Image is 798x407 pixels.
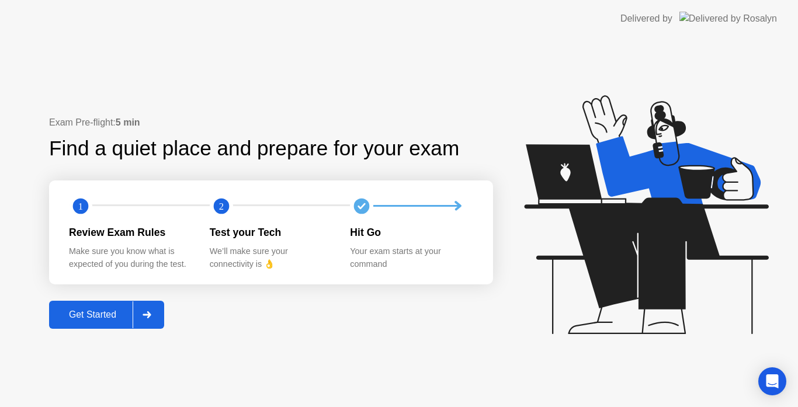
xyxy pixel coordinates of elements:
[210,245,332,270] div: We’ll make sure your connectivity is 👌
[78,200,83,211] text: 1
[49,133,461,164] div: Find a quiet place and prepare for your exam
[620,12,672,26] div: Delivered by
[679,12,777,25] img: Delivered by Rosalyn
[49,116,493,130] div: Exam Pre-flight:
[219,200,224,211] text: 2
[53,309,133,320] div: Get Started
[210,225,332,240] div: Test your Tech
[350,245,472,270] div: Your exam starts at your command
[350,225,472,240] div: Hit Go
[69,225,191,240] div: Review Exam Rules
[116,117,140,127] b: 5 min
[69,245,191,270] div: Make sure you know what is expected of you during the test.
[758,367,786,395] div: Open Intercom Messenger
[49,301,164,329] button: Get Started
